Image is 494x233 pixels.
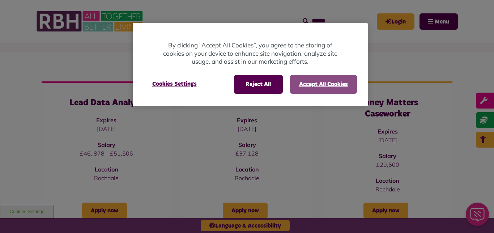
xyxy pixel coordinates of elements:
[133,23,368,106] div: Cookie banner
[144,75,205,93] button: Cookies Settings
[290,75,357,94] button: Accept All Cookies
[133,23,368,106] div: Privacy
[162,41,339,66] p: By clicking “Accept All Cookies”, you agree to the storing of cookies on your device to enhance s...
[4,2,27,25] div: Close Web Assistant
[234,75,283,94] button: Reject All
